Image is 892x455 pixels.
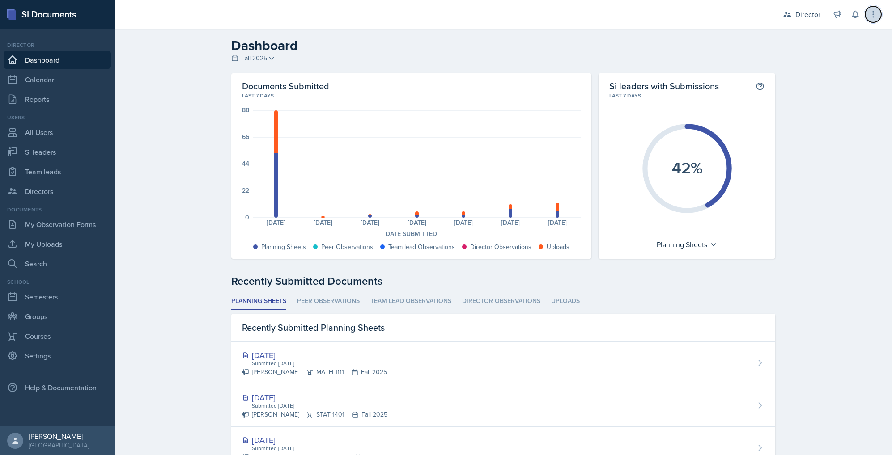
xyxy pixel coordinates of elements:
[241,54,267,63] span: Fall 2025
[795,9,820,20] div: Director
[251,444,390,452] div: Submitted [DATE]
[300,219,347,226] div: [DATE]
[4,51,111,69] a: Dashboard
[4,235,111,253] a: My Uploads
[609,80,719,92] h2: Si leaders with Submissions
[470,242,531,252] div: Director Observations
[253,219,300,226] div: [DATE]
[321,242,373,252] div: Peer Observations
[487,219,534,226] div: [DATE]
[4,41,111,49] div: Director
[4,327,111,345] a: Courses
[4,379,111,396] div: Help & Documentation
[4,255,111,273] a: Search
[297,293,360,310] li: Peer Observations
[242,92,581,100] div: Last 7 days
[242,349,387,361] div: [DATE]
[4,163,111,181] a: Team leads
[242,229,581,239] div: Date Submitted
[388,242,455,252] div: Team lead Observations
[393,219,440,226] div: [DATE]
[534,219,581,226] div: [DATE]
[261,242,306,252] div: Planning Sheets
[4,90,111,108] a: Reports
[4,206,111,214] div: Documents
[242,367,387,377] div: [PERSON_NAME] MATH 1111 Fall 2025
[231,38,775,54] h2: Dashboard
[231,314,775,342] div: Recently Submitted Planning Sheets
[440,219,487,226] div: [DATE]
[242,187,249,194] div: 22
[245,214,249,220] div: 0
[29,441,89,450] div: [GEOGRAPHIC_DATA]
[231,293,286,310] li: Planning Sheets
[29,432,89,441] div: [PERSON_NAME]
[370,293,451,310] li: Team lead Observations
[242,392,387,404] div: [DATE]
[671,156,702,179] text: 42%
[4,71,111,88] a: Calendar
[347,219,394,226] div: [DATE]
[231,384,775,427] a: [DATE] Submitted [DATE] [PERSON_NAME]STAT 1401Fall 2025
[242,107,249,113] div: 88
[547,242,569,252] div: Uploads
[242,410,387,419] div: [PERSON_NAME] STAT 1401 Fall 2025
[4,278,111,286] div: School
[4,288,111,306] a: Semesters
[242,434,390,446] div: [DATE]
[251,402,387,410] div: Submitted [DATE]
[462,293,540,310] li: Director Observations
[4,308,111,325] a: Groups
[652,237,722,252] div: Planning Sheets
[4,143,111,161] a: Si leaders
[4,123,111,141] a: All Users
[4,114,111,122] div: Users
[551,293,580,310] li: Uploads
[4,215,111,233] a: My Observation Forms
[4,347,111,365] a: Settings
[251,359,387,367] div: Submitted [DATE]
[4,182,111,200] a: Directors
[231,273,775,289] div: Recently Submitted Documents
[231,342,775,384] a: [DATE] Submitted [DATE] [PERSON_NAME]MATH 1111Fall 2025
[242,160,249,167] div: 44
[242,134,249,140] div: 66
[242,80,581,92] h2: Documents Submitted
[609,92,765,100] div: Last 7 days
